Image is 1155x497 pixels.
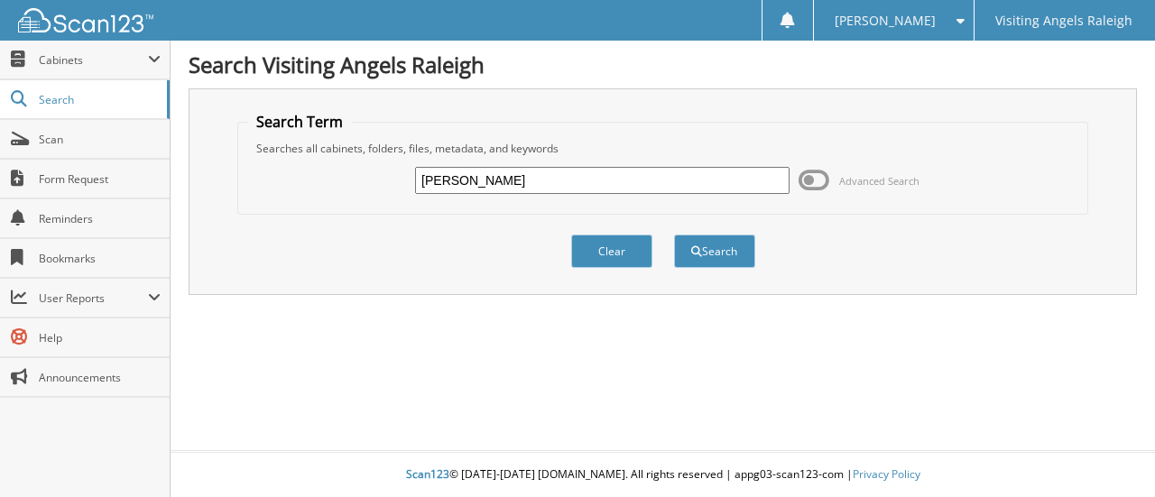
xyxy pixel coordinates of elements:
[189,50,1137,79] h1: Search Visiting Angels Raleigh
[835,15,936,26] span: [PERSON_NAME]
[39,171,161,187] span: Form Request
[39,251,161,266] span: Bookmarks
[39,290,148,306] span: User Reports
[1065,410,1155,497] iframe: Chat Widget
[39,92,158,107] span: Search
[247,141,1079,156] div: Searches all cabinets, folders, files, metadata, and keywords
[674,235,755,268] button: Search
[406,466,449,482] span: Scan123
[853,466,920,482] a: Privacy Policy
[39,330,161,345] span: Help
[171,453,1155,497] div: © [DATE]-[DATE] [DOMAIN_NAME]. All rights reserved | appg03-scan123-com |
[39,52,148,68] span: Cabinets
[839,174,919,188] span: Advanced Search
[247,112,352,132] legend: Search Term
[39,370,161,385] span: Announcements
[571,235,652,268] button: Clear
[39,132,161,147] span: Scan
[18,8,153,32] img: scan123-logo-white.svg
[995,15,1132,26] span: Visiting Angels Raleigh
[39,211,161,226] span: Reminders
